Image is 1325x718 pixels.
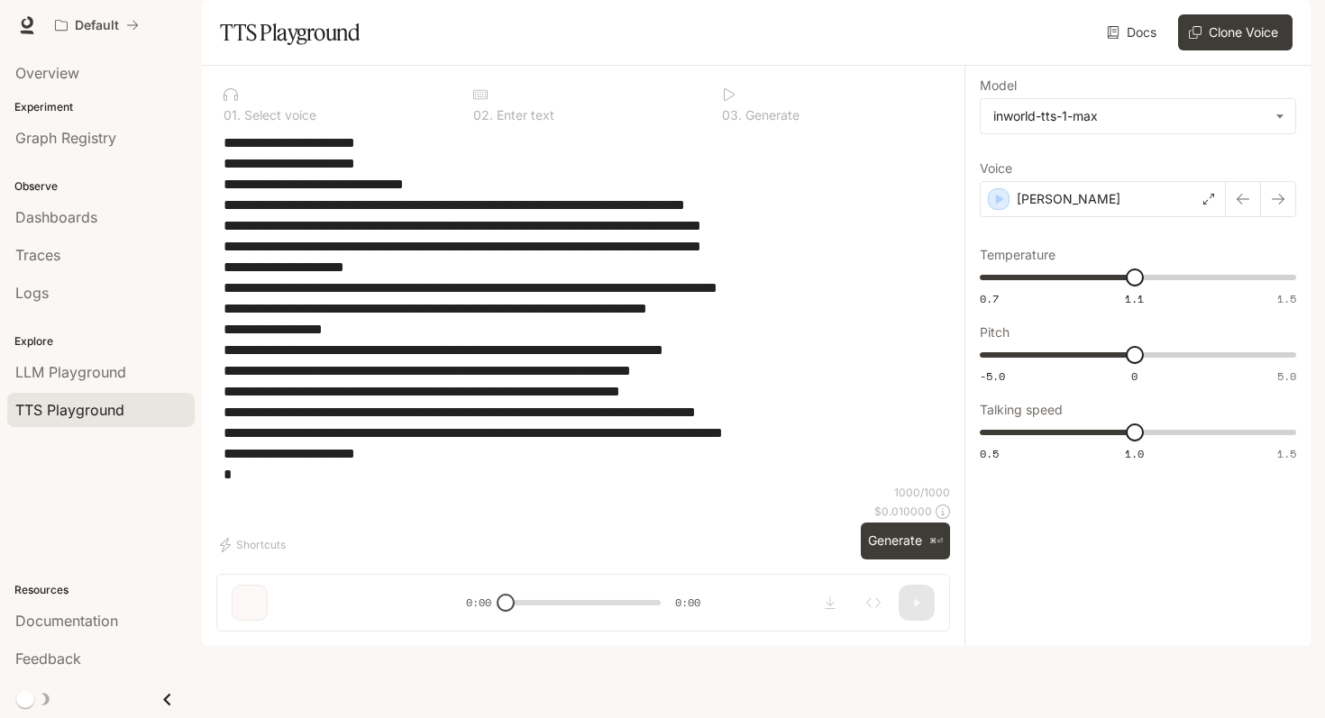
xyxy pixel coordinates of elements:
[1277,446,1296,461] span: 1.5
[241,109,316,122] p: Select voice
[47,7,147,43] button: All workspaces
[742,109,800,122] p: Generate
[980,404,1063,416] p: Talking speed
[980,326,1010,339] p: Pitch
[1178,14,1293,50] button: Clone Voice
[980,79,1017,92] p: Model
[894,485,950,500] p: 1000 / 1000
[1103,14,1164,50] a: Docs
[1131,368,1138,384] span: 0
[980,249,1055,261] p: Temperature
[929,536,943,547] p: ⌘⏎
[980,446,999,461] span: 0.5
[980,368,1005,384] span: -5.0
[1277,291,1296,306] span: 1.5
[224,109,241,122] p: 0 1 .
[980,291,999,306] span: 0.7
[980,162,1012,175] p: Voice
[1125,446,1144,461] span: 1.0
[1017,190,1120,208] p: [PERSON_NAME]
[861,523,950,559] button: Generate⌘⏎
[1125,291,1144,306] span: 1.1
[75,18,119,33] p: Default
[473,109,493,122] p: 0 2 .
[1277,368,1296,384] span: 5.0
[981,99,1295,133] div: inworld-tts-1-max
[722,109,742,122] p: 0 3 .
[993,107,1266,125] div: inworld-tts-1-max
[493,109,554,122] p: Enter text
[874,504,932,519] p: $ 0.010000
[220,14,360,50] h1: TTS Playground
[216,531,293,559] button: Shortcuts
